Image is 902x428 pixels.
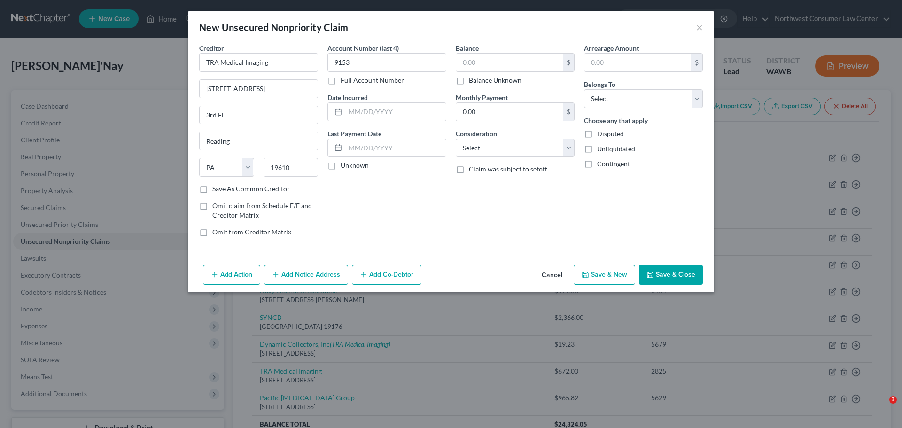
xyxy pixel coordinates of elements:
[264,265,348,285] button: Add Notice Address
[199,44,224,52] span: Creditor
[584,43,639,53] label: Arrearage Amount
[212,202,312,219] span: Omit claim from Schedule E/F and Creditor Matrix
[889,396,897,404] span: 3
[584,80,615,88] span: Belongs To
[597,160,630,168] span: Contingent
[696,22,703,33] button: ×
[456,129,497,139] label: Consideration
[456,43,479,53] label: Balance
[584,54,691,71] input: 0.00
[345,139,446,157] input: MM/DD/YYYY
[345,103,446,121] input: MM/DD/YYYY
[199,21,348,34] div: New Unsecured Nonpriority Claim
[639,265,703,285] button: Save & Close
[212,228,291,236] span: Omit from Creditor Matrix
[341,161,369,170] label: Unknown
[563,103,574,121] div: $
[327,93,368,102] label: Date Incurred
[469,165,547,173] span: Claim was subject to setoff
[691,54,702,71] div: $
[456,54,563,71] input: 0.00
[199,53,318,72] input: Search creditor by name...
[341,76,404,85] label: Full Account Number
[327,43,399,53] label: Account Number (last 4)
[200,106,318,124] input: Apt, Suite, etc...
[870,396,893,419] iframe: Intercom live chat
[327,129,381,139] label: Last Payment Date
[456,93,508,102] label: Monthly Payment
[352,265,421,285] button: Add Co-Debtor
[584,116,648,125] label: Choose any that apply
[534,266,570,285] button: Cancel
[469,76,521,85] label: Balance Unknown
[212,184,290,194] label: Save As Common Creditor
[597,145,635,153] span: Unliquidated
[574,265,635,285] button: Save & New
[203,265,260,285] button: Add Action
[327,53,446,72] input: XXXX
[456,103,563,121] input: 0.00
[563,54,574,71] div: $
[200,80,318,98] input: Enter address...
[597,130,624,138] span: Disputed
[200,132,318,150] input: Enter city...
[264,158,319,177] input: Enter zip...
